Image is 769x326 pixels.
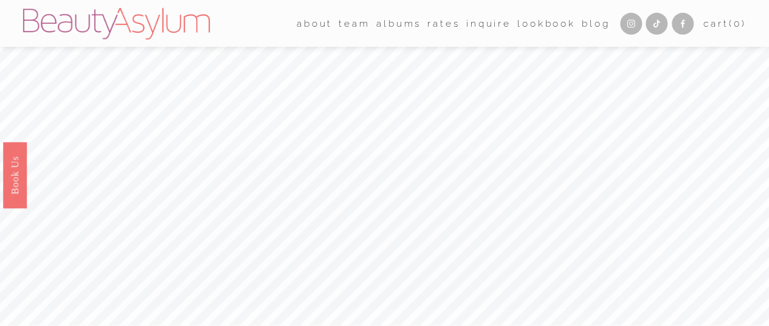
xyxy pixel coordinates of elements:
[646,13,667,35] a: TikTok
[517,14,576,33] a: Lookbook
[672,13,694,35] a: Facebook
[582,14,610,33] a: Blog
[376,14,421,33] a: albums
[703,15,746,32] a: 0 items in cart
[466,14,511,33] a: Inquire
[297,15,333,32] span: about
[297,14,333,33] a: folder dropdown
[620,13,642,35] a: Instagram
[733,18,741,29] span: 0
[23,8,210,39] img: Beauty Asylum | Bridal Hair &amp; Makeup Charlotte &amp; Atlanta
[339,14,370,33] a: folder dropdown
[427,14,460,33] a: Rates
[3,141,27,208] a: Book Us
[728,18,746,29] span: ( )
[339,15,370,32] span: team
